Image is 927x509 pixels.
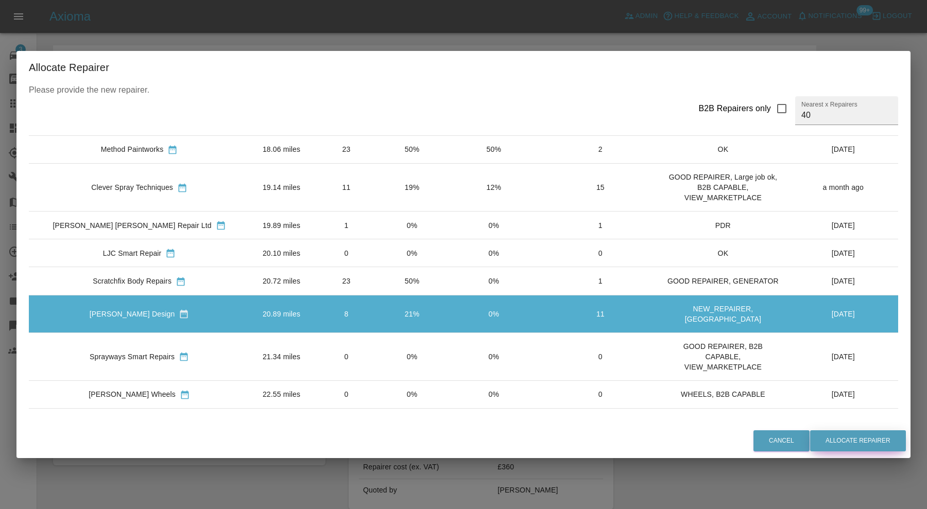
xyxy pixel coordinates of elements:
[788,163,898,211] td: a month ago
[543,267,658,295] td: 1
[313,295,380,332] td: 8
[250,295,313,332] td: 20.89 miles
[543,135,658,163] td: 2
[313,409,380,436] td: 6
[788,380,898,408] td: [DATE]
[53,220,211,231] div: [PERSON_NAME] [PERSON_NAME] Repair Ltd
[543,163,658,211] td: 15
[658,211,788,239] td: PDR
[380,409,444,436] td: 55%
[788,295,898,332] td: [DATE]
[91,182,173,192] div: Clever Spray Techniques
[29,84,898,96] p: Please provide the new repairer.
[801,100,857,109] label: Nearest x Repairers
[788,409,898,436] td: [DATE]
[658,163,788,211] td: GOOD REPAIRER, Large job ok, B2B CAPABLE, VIEW_MARKETPLACE
[380,135,444,163] td: 50%
[313,239,380,267] td: 0
[658,332,788,380] td: GOOD REPAIRER, B2B CAPABLE, VIEW_MARKETPLACE
[313,380,380,408] td: 0
[250,267,313,295] td: 20.72 miles
[89,389,176,399] div: [PERSON_NAME] Wheels
[658,295,788,332] td: NEW_REPAIRER, [GEOGRAPHIC_DATA]
[444,239,543,267] td: 0%
[543,211,658,239] td: 1
[380,332,444,380] td: 0%
[788,267,898,295] td: [DATE]
[788,135,898,163] td: [DATE]
[250,135,313,163] td: 18.06 miles
[444,380,543,408] td: 0%
[698,102,771,115] div: B2B Repairers only
[543,295,658,332] td: 11
[90,352,175,362] div: Sprayways Smart Repairs
[658,409,788,436] td: GOOD REPAIRER
[90,309,175,319] div: [PERSON_NAME] Design
[444,332,543,380] td: 0%
[444,409,543,436] td: 18%
[788,332,898,380] td: [DATE]
[380,380,444,408] td: 0%
[658,239,788,267] td: OK
[444,211,543,239] td: 0%
[658,380,788,408] td: WHEELS, B2B CAPABLE
[810,430,906,451] button: Allocate Repairer
[788,239,898,267] td: [DATE]
[380,267,444,295] td: 50%
[250,211,313,239] td: 19.89 miles
[380,295,444,332] td: 21%
[380,163,444,211] td: 19%
[543,409,658,436] td: 4
[313,135,380,163] td: 23
[101,144,164,154] div: Method Paintworks
[250,409,313,436] td: 22.56 miles
[444,135,543,163] td: 50%
[250,239,313,267] td: 20.10 miles
[250,380,313,408] td: 22.55 miles
[380,239,444,267] td: 0%
[444,163,543,211] td: 12%
[103,248,162,258] div: LJC Smart Repair
[93,276,171,286] div: Scratchfix Body Repairs
[380,211,444,239] td: 0%
[788,211,898,239] td: [DATE]
[313,267,380,295] td: 23
[444,267,543,295] td: 0%
[250,163,313,211] td: 19.14 miles
[658,267,788,295] td: GOOD REPAIRER, GENERATOR
[543,332,658,380] td: 0
[250,332,313,380] td: 21.34 miles
[313,211,380,239] td: 1
[658,135,788,163] td: OK
[444,295,543,332] td: 0%
[543,239,658,267] td: 0
[753,430,810,451] button: Cancel
[16,51,911,84] h2: Allocate Repairer
[543,380,658,408] td: 0
[313,163,380,211] td: 11
[313,332,380,380] td: 0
